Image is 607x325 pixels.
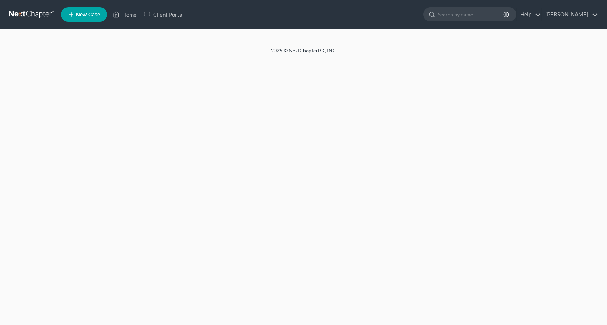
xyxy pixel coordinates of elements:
a: Client Portal [140,8,187,21]
span: New Case [76,12,100,17]
a: Help [517,8,541,21]
a: Home [109,8,140,21]
div: 2025 © NextChapterBK, INC [97,47,510,60]
input: Search by name... [438,8,504,21]
a: [PERSON_NAME] [542,8,598,21]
